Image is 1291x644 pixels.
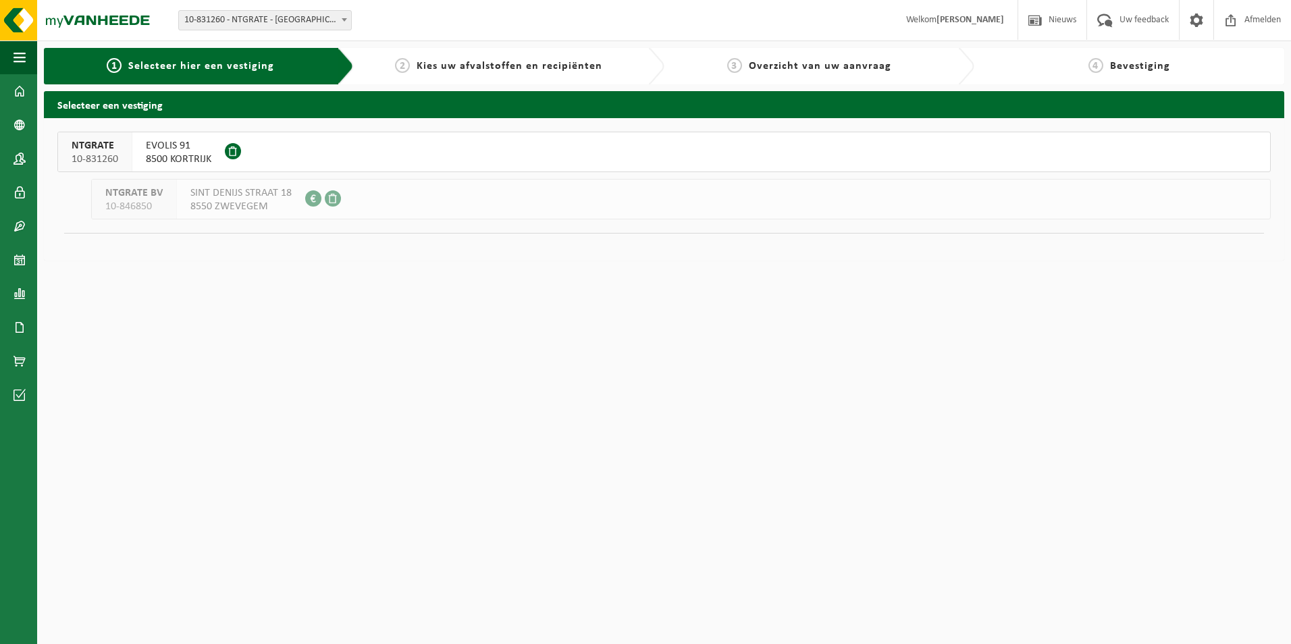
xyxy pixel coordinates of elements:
span: 4 [1088,58,1103,73]
span: 10-831260 - NTGRATE - KORTRIJK [178,10,352,30]
span: 8500 KORTRIJK [146,153,211,166]
span: 10-831260 [72,153,118,166]
span: 10-846850 [105,200,163,213]
strong: [PERSON_NAME] [937,15,1004,25]
span: 10-831260 - NTGRATE - KORTRIJK [179,11,351,30]
span: 2 [395,58,410,73]
span: NTGRATE [72,139,118,153]
span: 3 [727,58,742,73]
span: SINT DENIJS STRAAT 18 [190,186,292,200]
button: NTGRATE 10-831260 EVOLIS 918500 KORTRIJK [57,132,1271,172]
span: EVOLIS 91 [146,139,211,153]
span: 1 [107,58,122,73]
span: Bevestiging [1110,61,1170,72]
h2: Selecteer een vestiging [44,91,1284,117]
span: Overzicht van uw aanvraag [749,61,891,72]
span: NTGRATE BV [105,186,163,200]
span: 8550 ZWEVEGEM [190,200,292,213]
span: Selecteer hier een vestiging [128,61,274,72]
span: Kies uw afvalstoffen en recipiënten [417,61,602,72]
